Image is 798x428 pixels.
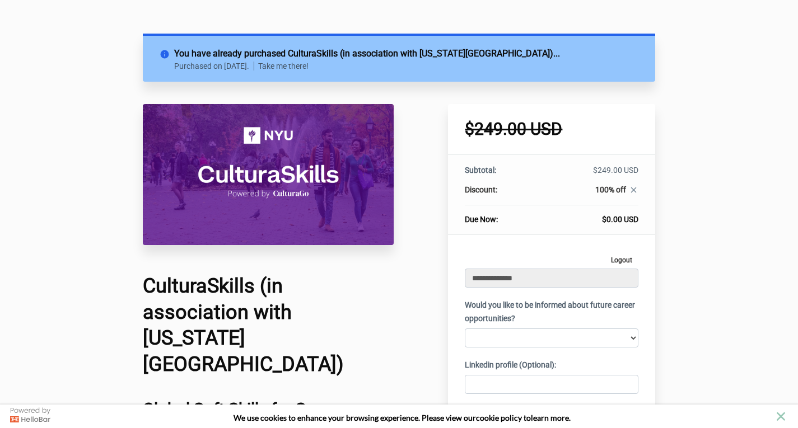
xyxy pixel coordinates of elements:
[465,299,638,326] label: Would you like to be informed about future career opportunities?
[160,47,174,57] i: info
[595,185,626,194] span: 100% off
[174,47,638,60] h2: You have already purchased CulturaSkills (in association with [US_STATE][GEOGRAPHIC_DATA])...
[174,62,254,70] p: Purchased on [DATE].
[465,121,638,138] h1: $249.00 USD
[626,185,638,197] a: close
[465,205,538,225] th: Due Now:
[538,164,638,184] td: $249.00 USD
[629,185,638,195] i: close
[143,104,394,245] img: 31710be-8b5f-527-66b4-0ce37cce11c4_CulturaSkills_NYU_Course_Header_Image.png
[465,166,496,175] span: Subtotal:
[605,252,638,269] a: Logout
[531,413,571,422] span: learn more.
[234,413,476,422] span: We use cookies to enhance your browsing experience. Please view our
[476,413,522,422] a: cookie policy
[143,399,359,419] b: Global Soft Skills for Success
[602,215,638,224] span: $0.00 USD
[524,413,531,422] strong: to
[143,273,394,378] h1: CulturaSkills (in association with [US_STATE][GEOGRAPHIC_DATA])
[258,62,309,70] a: Take me there!
[774,410,788,424] button: close
[465,359,556,372] label: Linkedin profile (Optional):
[465,184,538,205] th: Discount:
